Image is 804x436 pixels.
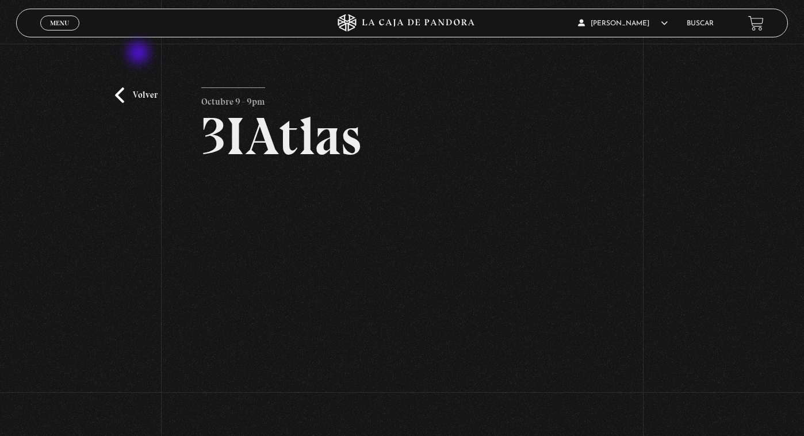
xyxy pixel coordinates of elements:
[201,87,265,110] p: Octubre 9 - 9pm
[115,87,158,103] a: Volver
[201,110,603,163] h2: 3IAtlas
[50,20,69,26] span: Menu
[201,180,603,406] iframe: Dailymotion video player – 3IATLAS
[748,16,764,31] a: View your shopping cart
[47,29,74,37] span: Cerrar
[687,20,714,27] a: Buscar
[578,20,668,27] span: [PERSON_NAME]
